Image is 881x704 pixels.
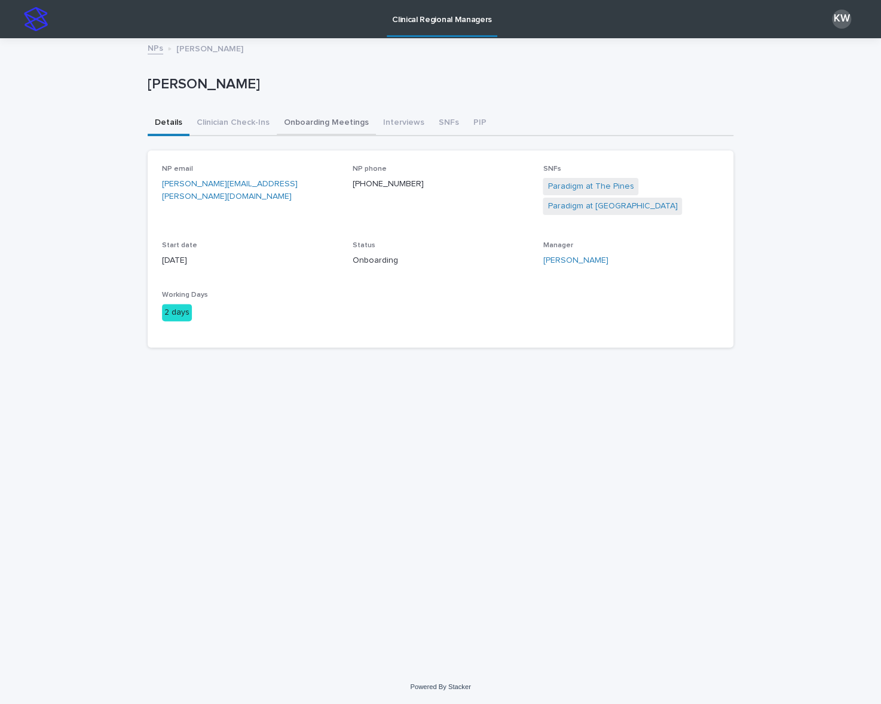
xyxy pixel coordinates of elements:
[432,111,466,136] button: SNFs
[162,291,208,299] span: Working Days
[543,165,561,173] span: SNFs
[148,41,163,54] a: NPs
[353,242,375,249] span: Status
[189,111,277,136] button: Clinician Check-Ins
[543,254,608,267] a: [PERSON_NAME]
[353,165,387,173] span: NP phone
[162,304,192,321] div: 2 days
[176,41,243,54] p: [PERSON_NAME]
[466,111,494,136] button: PIP
[148,76,729,93] p: [PERSON_NAME]
[148,111,189,136] button: Details
[162,165,193,173] span: NP email
[162,254,338,267] p: [DATE]
[162,242,197,249] span: Start date
[376,111,432,136] button: Interviews
[24,7,48,31] img: stacker-logo-s-only.png
[353,254,529,267] p: Onboarding
[547,200,677,213] a: Paradigm at [GEOGRAPHIC_DATA]
[547,180,634,193] a: Paradigm at The Pines
[543,242,573,249] span: Manager
[410,683,470,690] a: Powered By Stacker
[162,180,298,201] a: [PERSON_NAME][EMAIL_ADDRESS][PERSON_NAME][DOMAIN_NAME]
[832,10,851,29] div: KW
[353,180,424,188] a: ‪[PHONE_NUMBER]‬
[277,111,376,136] button: Onboarding Meetings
